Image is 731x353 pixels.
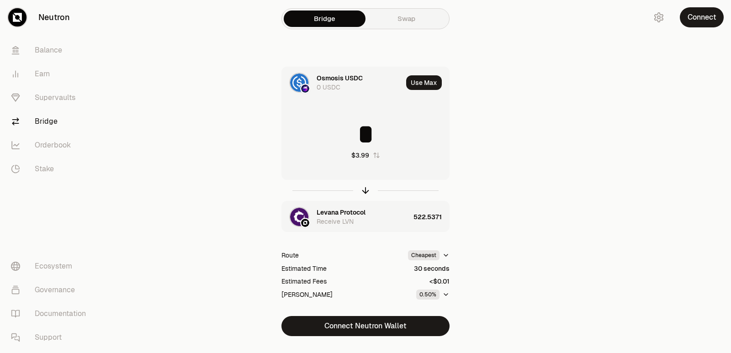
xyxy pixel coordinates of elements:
[351,151,369,160] div: $3.99
[4,157,99,181] a: Stake
[281,290,333,299] div: [PERSON_NAME]
[317,208,365,217] div: Levana Protocol
[4,254,99,278] a: Ecosystem
[408,250,440,260] div: Cheapest
[317,217,354,226] div: Receive LVN
[351,151,380,160] button: $3.99
[290,208,308,226] img: LVN Logo
[4,38,99,62] a: Balance
[416,290,440,300] div: 0.50%
[281,277,327,286] div: Estimated Fees
[4,278,99,302] a: Governance
[281,264,327,273] div: Estimated Time
[429,277,450,286] div: <$0.01
[365,11,447,27] a: Swap
[4,62,99,86] a: Earn
[408,250,450,260] button: Cheapest
[317,74,363,83] div: Osmosis USDC
[281,316,450,336] button: Connect Neutron Wallet
[282,201,449,232] button: LVN LogoNeutron LogoLevana ProtocolReceive LVN522.5371
[301,219,309,227] img: Neutron Logo
[301,84,309,93] img: Osmosis Logo
[4,110,99,133] a: Bridge
[282,67,403,98] div: USDC LogoOsmosis LogoOsmosis USDC0 USDC
[284,11,365,27] a: Bridge
[290,74,308,92] img: USDC Logo
[414,264,450,273] div: 30 seconds
[282,201,410,232] div: LVN LogoNeutron LogoLevana ProtocolReceive LVN
[413,201,449,232] div: 522.5371
[4,302,99,326] a: Documentation
[406,75,442,90] button: Use Max
[680,7,724,27] button: Connect
[317,83,340,92] div: 0 USDC
[281,251,299,260] div: Route
[416,290,450,300] button: 0.50%
[4,133,99,157] a: Orderbook
[4,86,99,110] a: Supervaults
[4,326,99,349] a: Support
